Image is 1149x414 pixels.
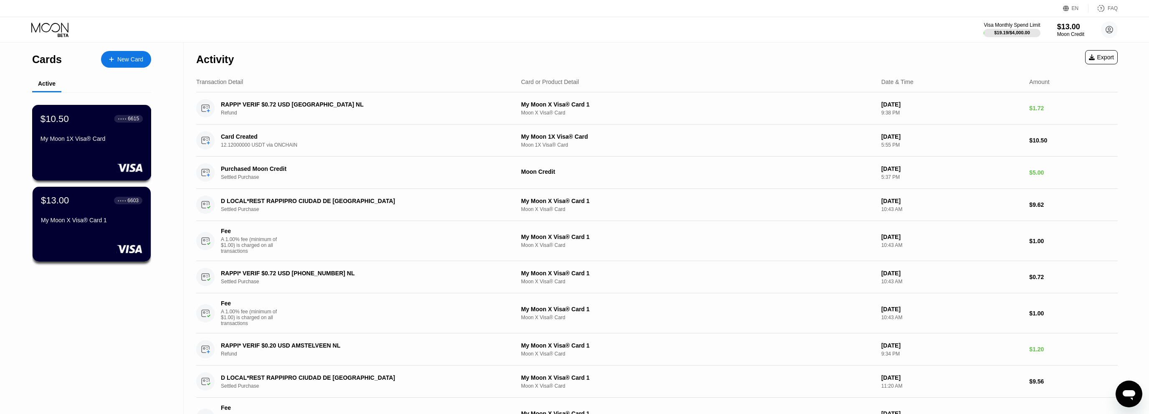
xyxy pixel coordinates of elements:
div: Card Created12.12000000 USDT via ONCHAINMy Moon 1X Visa® CardMoon 1X Visa® Card[DATE]5:55 PM$10.50 [196,124,1118,157]
div: [DATE] [881,342,1023,349]
div: My Moon X Visa® Card 1 [521,374,875,381]
div: FAQ [1088,4,1118,13]
div: Visa Monthly Spend Limit [984,22,1040,28]
div: RAPPI* VERIF $0.72 USD [GEOGRAPHIC_DATA] NLRefundMy Moon X Visa® Card 1Moon X Visa® Card[DATE]9:3... [196,92,1118,124]
div: Card Created [221,133,487,140]
div: Amount [1029,79,1049,85]
div: D LOCAL*REST RAPPIPRO CIUDAD DE [GEOGRAPHIC_DATA]Settled PurchaseMy Moon X Visa® Card 1Moon X Vis... [196,366,1118,398]
div: Fee [221,228,279,234]
div: My Moon X Visa® Card 1 [521,306,875,312]
div: My Moon 1X Visa® Card [40,135,143,142]
div: Transaction Detail [196,79,243,85]
div: 12.12000000 USDT via ONCHAIN [221,142,507,148]
div: Moon X Visa® Card [521,242,875,248]
div: Settled Purchase [221,279,507,284]
div: Moon X Visa® Card [521,110,875,116]
div: RAPPI* VERIF $0.20 USD AMSTELVEEN NL [221,342,487,349]
div: FeeA 1.00% fee (minimum of $1.00) is charged on all transactionsMy Moon X Visa® Card 1Moon X Visa... [196,221,1118,261]
div: A 1.00% fee (minimum of $1.00) is charged on all transactions [221,309,283,326]
div: Refund [221,110,507,116]
div: My Moon X Visa® Card 1 [41,217,142,224]
div: 11:20 AM [881,383,1023,389]
div: Moon X Visa® Card [521,206,875,212]
div: $10.50 [1029,137,1118,144]
div: RAPPI* VERIF $0.72 USD [GEOGRAPHIC_DATA] NL [221,101,487,108]
div: Export [1085,50,1118,64]
div: Active [38,80,56,87]
div: My Moon 1X Visa® Card [521,133,875,140]
div: 10:43 AM [881,242,1023,248]
div: [DATE] [881,101,1023,108]
div: My Moon X Visa® Card 1 [521,198,875,204]
div: $5.00 [1029,169,1118,176]
div: D LOCAL*REST RAPPIPRO CIUDAD DE [GEOGRAPHIC_DATA] [221,198,487,204]
div: 10:43 AM [881,315,1023,320]
div: Purchased Moon CreditSettled PurchaseMoon Credit[DATE]5:37 PM$5.00 [196,157,1118,189]
div: ● ● ● ● [118,117,127,120]
div: $13.00● ● ● ●6603My Moon X Visa® Card 1 [33,187,151,262]
div: My Moon X Visa® Card 1 [521,234,875,240]
div: Cards [32,53,62,66]
div: $1.72 [1029,105,1118,112]
div: Moon 1X Visa® Card [521,142,875,148]
div: $9.56 [1029,378,1118,385]
div: RAPPI* VERIF $0.20 USD AMSTELVEEN NLRefundMy Moon X Visa® Card 1Moon X Visa® Card[DATE]9:34 PM$1.20 [196,333,1118,366]
div: RAPPI* VERIF $0.72 USD [PHONE_NUMBER] NLSettled PurchaseMy Moon X Visa® Card 1Moon X Visa® Card[D... [196,261,1118,293]
div: Activity [196,53,234,66]
div: Card or Product Detail [521,79,579,85]
div: D LOCAL*REST RAPPIPRO CIUDAD DE [GEOGRAPHIC_DATA] [221,374,487,381]
div: 6615 [128,116,139,122]
div: Purchased Moon Credit [221,165,487,172]
div: [DATE] [881,198,1023,204]
div: $0.72 [1029,274,1118,280]
div: Moon Credit [521,168,875,175]
div: FeeA 1.00% fee (minimum of $1.00) is charged on all transactionsMy Moon X Visa® Card 1Moon X Visa... [196,293,1118,333]
div: Moon X Visa® Card [521,383,875,389]
div: 5:55 PM [881,142,1023,148]
div: [DATE] [881,133,1023,140]
div: $1.00 [1029,238,1118,244]
div: [DATE] [881,374,1023,381]
div: $9.62 [1029,201,1118,208]
div: 10:43 AM [881,279,1023,284]
div: Fee [221,300,279,307]
div: Settled Purchase [221,174,507,180]
div: My Moon X Visa® Card 1 [521,342,875,349]
div: EN [1063,4,1088,13]
div: Moon X Visa® Card [521,351,875,357]
div: $13.00Moon Credit [1057,23,1084,37]
div: Moon Credit [1057,31,1084,37]
div: ● ● ● ● [118,199,126,202]
div: Refund [221,351,507,357]
iframe: Button to launch messaging window [1116,381,1142,407]
div: Moon X Visa® Card [521,315,875,320]
div: 6603 [127,198,139,203]
div: $1.20 [1029,346,1118,353]
div: Export [1089,54,1114,61]
div: 10:43 AM [881,206,1023,212]
div: My Moon X Visa® Card 1 [521,270,875,277]
div: 5:37 PM [881,174,1023,180]
div: [DATE] [881,306,1023,312]
div: FAQ [1108,5,1118,11]
div: Fee [221,404,279,411]
div: $13.00 [1057,23,1084,31]
div: 9:34 PM [881,351,1023,357]
div: Visa Monthly Spend Limit$19.19/$4,000.00 [984,22,1040,37]
div: EN [1072,5,1079,11]
div: $10.50● ● ● ●6615My Moon 1X Visa® Card [33,105,151,180]
div: Settled Purchase [221,206,507,212]
div: Moon X Visa® Card [521,279,875,284]
div: $19.19 / $4,000.00 [994,30,1030,35]
div: D LOCAL*REST RAPPIPRO CIUDAD DE [GEOGRAPHIC_DATA]Settled PurchaseMy Moon X Visa® Card 1Moon X Vis... [196,189,1118,221]
div: New Card [101,51,151,68]
div: [DATE] [881,270,1023,277]
div: My Moon X Visa® Card 1 [521,101,875,108]
div: New Card [117,56,143,63]
div: Date & Time [881,79,914,85]
div: [DATE] [881,165,1023,172]
div: Settled Purchase [221,383,507,389]
div: RAPPI* VERIF $0.72 USD [PHONE_NUMBER] NL [221,270,487,277]
div: A 1.00% fee (minimum of $1.00) is charged on all transactions [221,236,283,254]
